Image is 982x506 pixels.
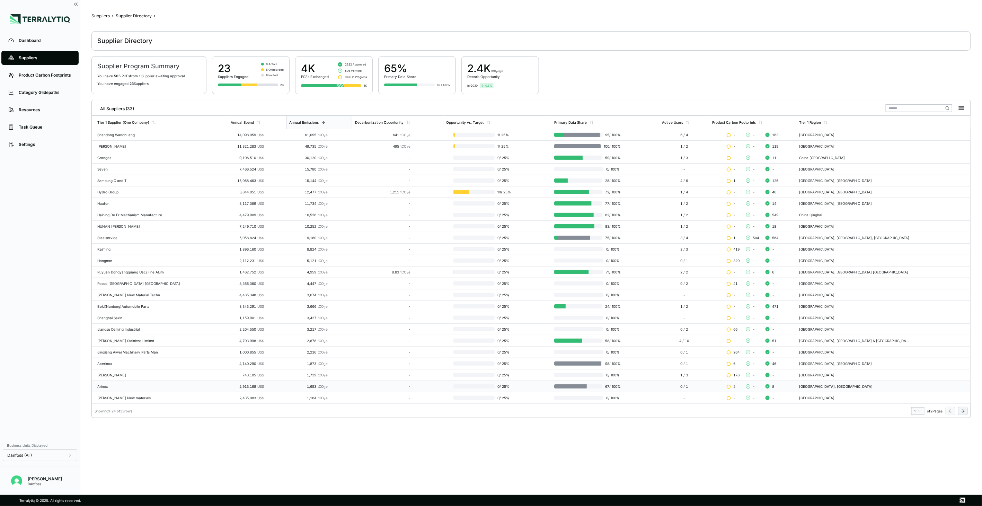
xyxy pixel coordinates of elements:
div: Kaiming [97,247,225,251]
sub: 2 [324,146,326,149]
span: 1 [734,178,736,183]
span: - [734,190,736,194]
div: 1 / 2 [662,224,707,228]
div: [GEOGRAPHIC_DATA] [799,293,910,297]
span: 71 / 100 % [603,270,621,274]
span: - [753,270,755,274]
span: - [772,247,775,251]
div: - [355,281,410,286]
sub: 2 [324,169,326,172]
div: [PERSON_NAME] [97,144,225,148]
div: 1 / 3 [662,156,707,160]
span: 100 / 100 % [601,144,621,148]
span: - [753,224,755,228]
span: 0.8 % [485,84,492,88]
div: 3,674 [289,293,328,297]
span: 75 / 100 % [602,236,621,240]
div: - [662,293,707,297]
span: tCO e [318,316,328,320]
span: 0 / 25 % [495,259,513,263]
span: tCO e [318,259,328,263]
span: - [753,281,755,286]
div: 4,959 [289,270,328,274]
div: 30,120 [289,156,328,160]
span: tCO e [318,270,328,274]
div: 3,844,051 [231,190,264,194]
div: 12,477 [289,190,328,194]
div: [PERSON_NAME] New Material Techn [97,293,225,297]
div: China [GEOGRAPHIC_DATA] [799,156,910,160]
span: - [734,133,736,137]
div: - [355,224,410,228]
span: US$ [257,144,264,148]
div: 0 / 1 [662,259,707,263]
div: Supplier Directory [97,37,152,45]
span: - [753,167,755,171]
span: 0 / 25 % [495,304,513,308]
div: [GEOGRAPHIC_DATA], [GEOGRAPHIC_DATA] [GEOGRAPHIC_DATA] [799,270,910,274]
span: 0 / 100 % [603,281,621,286]
div: 10,526 [289,213,328,217]
div: 61,095 [289,133,328,137]
span: - [734,156,736,160]
span: 24 / 100 % [602,304,621,308]
span: tCO e [318,213,328,217]
span: - [772,316,775,320]
span: - [753,293,755,297]
div: Bold(Nantong)Automobile Parts [97,304,225,308]
span: tCO e [400,190,410,194]
div: 7,249,710 [231,224,264,228]
div: 495 [355,144,410,148]
div: Suppliers [19,55,72,61]
div: [GEOGRAPHIC_DATA], [GEOGRAPHIC_DATA] [799,178,910,183]
sub: 2 [324,215,326,218]
span: US$ [257,270,264,274]
div: 11,734 [289,201,328,206]
div: - [662,167,707,171]
div: Huafon [97,201,225,206]
div: HUNAN [PERSON_NAME] [97,224,225,228]
span: 0 / 100 % [603,247,621,251]
span: tCO e [400,270,410,274]
span: 505 [114,74,121,78]
span: - [734,224,736,228]
div: 1 / 4 [662,190,707,194]
span: 1300 In Progress [345,75,367,79]
span: tCO e [318,167,328,171]
span: tCO e [318,224,328,228]
span: - [734,270,736,274]
div: 3,427 [289,316,328,320]
span: 2622 Approved [345,62,366,67]
div: 15,068,463 [231,178,264,183]
span: 23 [130,81,134,86]
span: - [772,281,775,286]
div: 4,485,348 [231,293,264,297]
div: 1 [914,409,921,413]
div: 11,321,283 [231,144,264,148]
span: - [753,316,755,320]
div: [GEOGRAPHIC_DATA] [799,144,910,148]
p: You have engaged Suppliers [97,81,201,86]
span: 28 / 100 % [602,178,621,183]
span: tCO e [318,304,328,308]
span: 0 / 25 % [495,236,513,240]
span: 0 / 25 % [495,224,513,228]
span: 46 [772,190,777,194]
sub: 2 [324,237,326,241]
sub: 2 [324,180,326,183]
span: US$ [257,224,264,228]
div: 1,159,901 [231,316,264,320]
span: 1 / 25 % [495,144,513,148]
span: 14 [772,201,777,206]
sub: 2 [324,272,326,275]
span: 471 [772,304,779,308]
span: tCO e [318,190,328,194]
div: 15,144 [289,178,328,183]
span: 0 / 100 % [603,316,621,320]
div: 4K [363,84,367,88]
div: Resources [19,107,72,113]
div: 1 / 2 [662,304,707,308]
span: - [772,259,775,263]
div: Tier 1 Supplier (One Company) [97,120,149,124]
div: Category Glidepaths [19,90,72,95]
